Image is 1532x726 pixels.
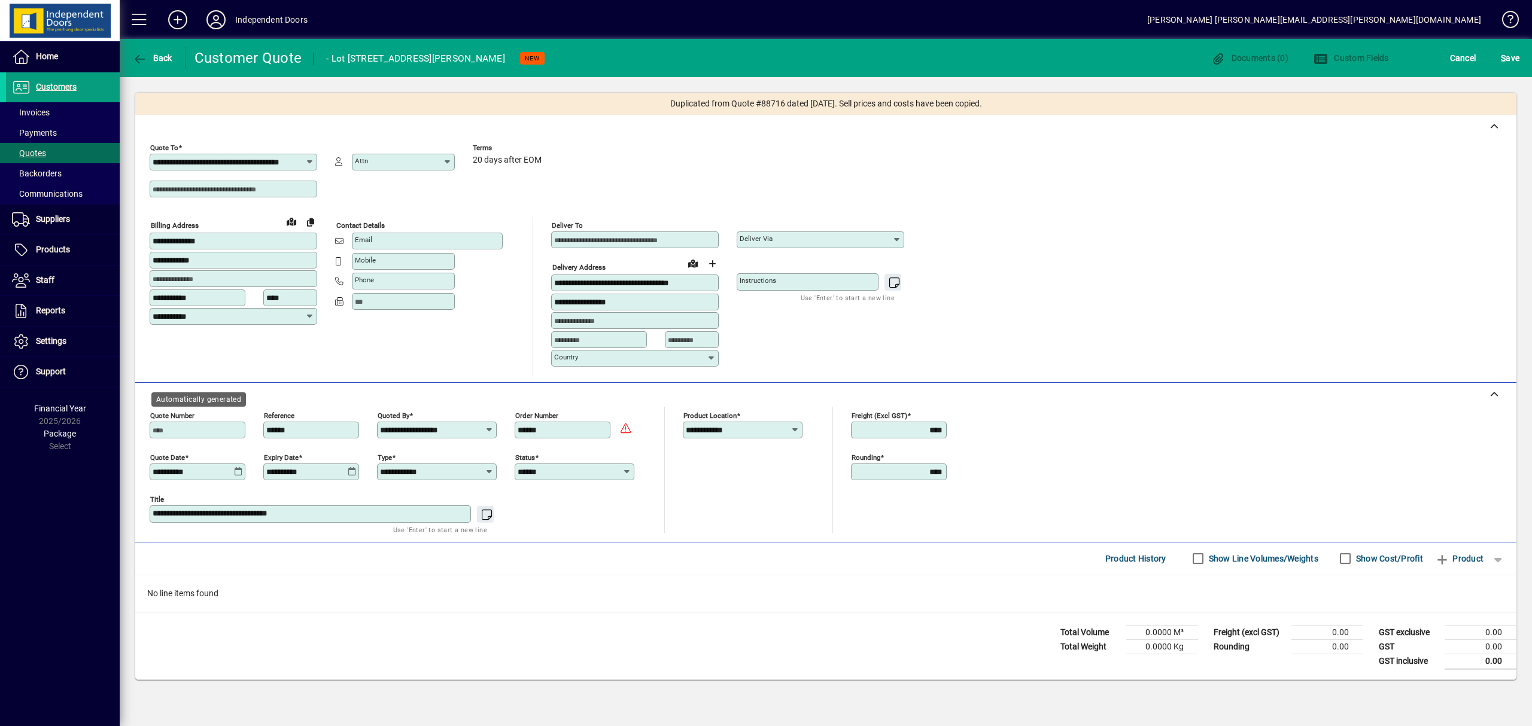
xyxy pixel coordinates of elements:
td: Total Weight [1054,639,1126,654]
div: No line items found [135,575,1516,612]
td: GST inclusive [1373,654,1445,669]
a: View on map [282,212,301,231]
a: Home [6,42,120,72]
mat-label: Type [378,453,392,461]
label: Show Line Volumes/Weights [1206,553,1318,565]
a: View on map [683,254,703,273]
span: Quotes [12,148,46,158]
td: 0.00 [1445,639,1516,654]
td: 0.00 [1291,639,1363,654]
app-page-header-button: Back [120,47,186,69]
span: Settings [36,336,66,346]
div: Customer Quote [194,48,302,68]
mat-label: Instructions [740,276,776,285]
span: Support [36,367,66,376]
button: Add [159,9,197,30]
span: Package [44,429,76,438]
span: Custom Fields [1314,53,1389,63]
a: Communications [6,184,120,204]
span: Products [36,245,70,254]
button: Product History [1101,548,1171,569]
td: 0.0000 M³ [1126,625,1198,639]
a: Staff [6,266,120,295]
td: Total Volume [1054,625,1126,639]
span: Product [1435,549,1484,568]
span: ave [1501,48,1519,68]
span: Terms [473,144,545,152]
a: Products [6,235,120,265]
mat-label: Freight (excl GST) [852,411,907,419]
mat-label: Attn [355,157,368,165]
div: [PERSON_NAME] [PERSON_NAME][EMAIL_ADDRESS][PERSON_NAME][DOMAIN_NAME] [1147,10,1481,29]
mat-label: Quote date [150,453,185,461]
mat-label: Status [515,453,535,461]
td: Rounding [1208,639,1291,654]
button: Copy to Delivery address [301,212,320,231]
span: Back [132,53,172,63]
button: Back [129,47,175,69]
mat-label: Rounding [852,453,880,461]
span: Documents (0) [1211,53,1288,63]
button: Profile [197,9,235,30]
mat-label: Quoted by [378,411,409,419]
td: 0.00 [1291,625,1363,639]
a: Invoices [6,102,120,123]
button: Custom Fields [1311,47,1392,69]
td: 0.00 [1445,654,1516,669]
mat-label: Deliver via [740,234,773,243]
td: 0.0000 Kg [1126,639,1198,654]
mat-hint: Use 'Enter' to start a new line [801,291,895,304]
button: Choose address [703,254,722,273]
a: Reports [6,296,120,326]
span: Financial Year [34,404,86,413]
span: Backorders [12,169,62,178]
td: 0.00 [1445,625,1516,639]
a: Knowledge Base [1493,2,1517,41]
span: Suppliers [36,214,70,224]
mat-label: Deliver To [552,221,583,230]
a: Payments [6,123,120,143]
span: Product History [1105,549,1166,568]
mat-label: Title [150,495,164,503]
span: Cancel [1450,48,1476,68]
span: S [1501,53,1506,63]
mat-label: Mobile [355,256,376,264]
mat-label: Product location [683,411,737,419]
span: Customers [36,82,77,91]
mat-label: Quote number [150,411,194,419]
span: Staff [36,275,54,285]
mat-label: Quote To [150,144,178,152]
button: Cancel [1447,47,1479,69]
td: GST [1373,639,1445,654]
a: Quotes [6,143,120,163]
span: Communications [12,189,83,199]
button: Documents (0) [1208,47,1291,69]
a: Support [6,357,120,387]
span: Reports [36,306,65,315]
mat-label: Email [355,236,372,244]
button: Product [1429,548,1490,569]
mat-label: Order number [515,411,558,419]
span: Invoices [12,108,50,117]
span: 20 days after EOM [473,155,542,165]
span: Home [36,51,58,61]
mat-label: Phone [355,276,374,284]
a: Suppliers [6,205,120,234]
a: Backorders [6,163,120,184]
span: Duplicated from Quote #88716 dated [DATE]. Sell prices and costs have been copied. [670,97,982,110]
mat-label: Reference [264,411,294,419]
div: - Lot [STREET_ADDRESS][PERSON_NAME] [326,49,505,68]
button: Save [1498,47,1522,69]
a: Settings [6,327,120,356]
mat-label: Country [554,353,578,361]
div: Automatically generated [151,392,246,407]
span: Payments [12,128,57,138]
label: Show Cost/Profit [1354,553,1423,565]
mat-hint: Use 'Enter' to start a new line [393,523,487,536]
span: NEW [525,54,540,62]
mat-label: Expiry date [264,453,299,461]
div: Independent Doors [235,10,308,29]
td: Freight (excl GST) [1208,625,1291,639]
td: GST exclusive [1373,625,1445,639]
